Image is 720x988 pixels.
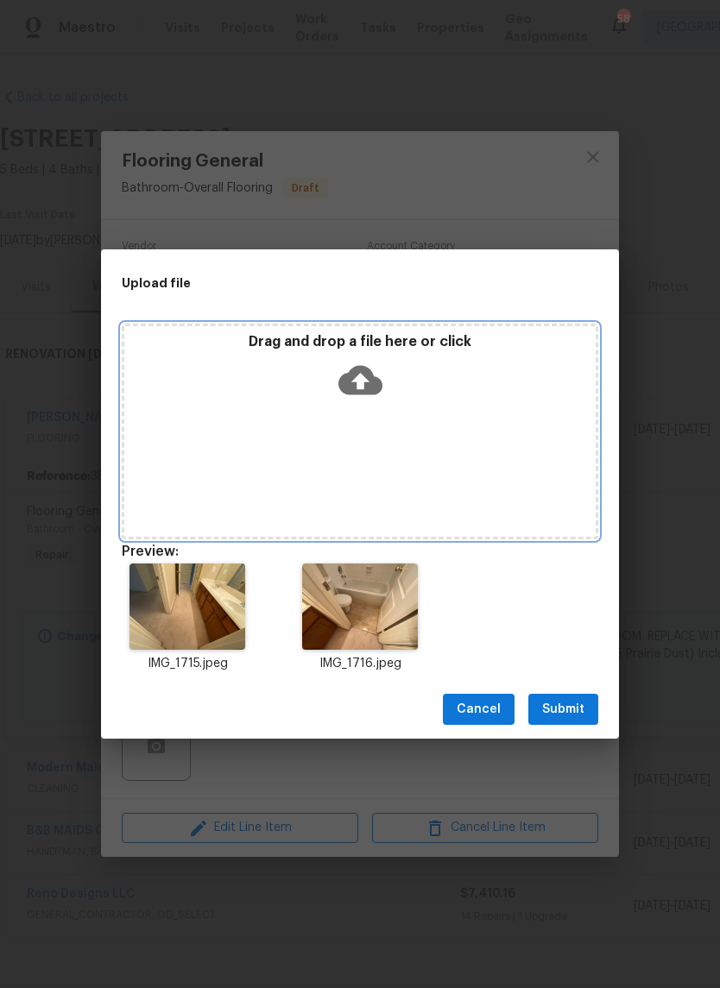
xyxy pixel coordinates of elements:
h2: Upload file [122,274,521,293]
p: IMG_1715.jpeg [122,655,253,673]
span: Cancel [457,699,501,721]
p: IMG_1716.jpeg [294,655,426,673]
img: 9k= [302,563,417,650]
button: Submit [528,694,598,726]
button: Cancel [443,694,515,726]
p: Drag and drop a file here or click [124,333,596,351]
img: 9k= [129,563,244,650]
span: Submit [542,699,584,721]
